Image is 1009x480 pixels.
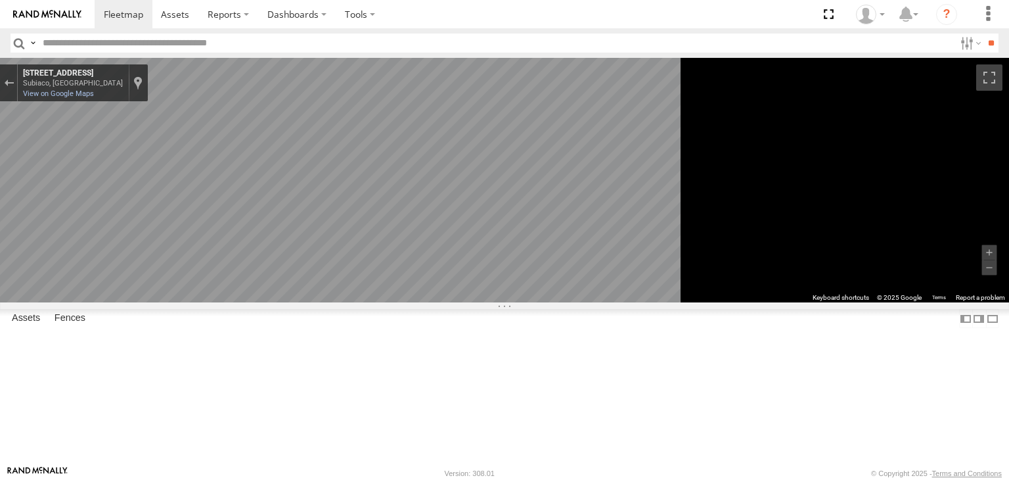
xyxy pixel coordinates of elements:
[986,309,999,328] label: Hide Summary Table
[972,309,985,328] label: Dock Summary Table to the Right
[23,68,123,79] div: [STREET_ADDRESS]
[133,76,143,90] a: Show location on map
[982,245,997,260] button: Zoom in
[13,10,81,19] img: rand-logo.svg
[955,34,983,53] label: Search Filter Options
[932,295,946,300] a: Terms (opens in new tab)
[23,79,123,87] div: Subiaco, [GEOGRAPHIC_DATA]
[932,469,1002,477] a: Terms and Conditions
[28,34,38,53] label: Search Query
[48,310,92,328] label: Fences
[851,5,889,24] div: Grainge Ryall
[936,4,957,25] i: ?
[445,469,495,477] div: Version: 308.01
[7,467,68,480] a: Visit our Website
[982,260,997,276] button: Zoom out
[23,89,94,98] a: View on Google Maps
[5,310,47,328] label: Assets
[871,469,1002,477] div: © Copyright 2025 -
[959,309,972,328] label: Dock Summary Table to the Left
[877,294,922,301] span: © 2025 Google
[813,293,869,302] button: Keyboard shortcuts
[956,294,1005,301] a: Report a problem
[976,64,1002,91] button: Toggle fullscreen view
